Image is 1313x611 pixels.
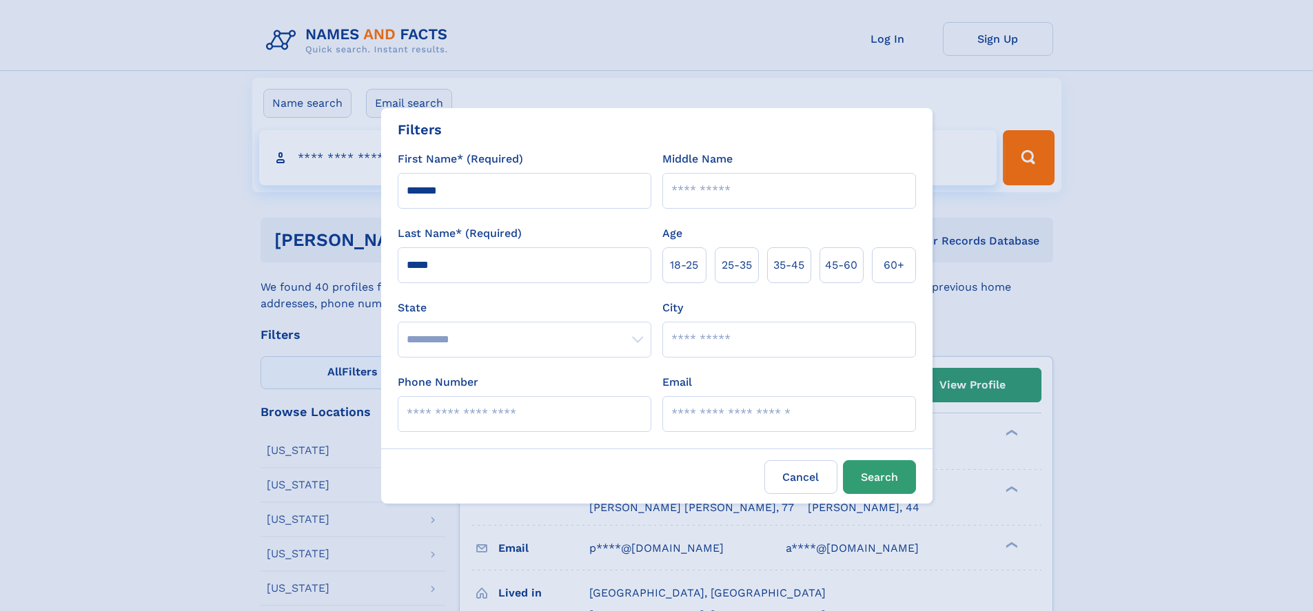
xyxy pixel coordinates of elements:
div: Filters [398,119,442,140]
label: Middle Name [662,151,733,167]
span: 18‑25 [670,257,698,273]
span: 45‑60 [825,257,857,273]
span: 25‑35 [722,257,752,273]
label: City [662,300,683,316]
label: Email [662,374,692,391]
label: Age [662,225,682,242]
label: State [398,300,651,316]
label: First Name* (Required) [398,151,523,167]
span: 60+ [884,257,904,273]
label: Cancel [764,460,837,494]
span: 35‑45 [773,257,804,273]
button: Search [843,460,916,494]
label: Last Name* (Required) [398,225,522,242]
label: Phone Number [398,374,478,391]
